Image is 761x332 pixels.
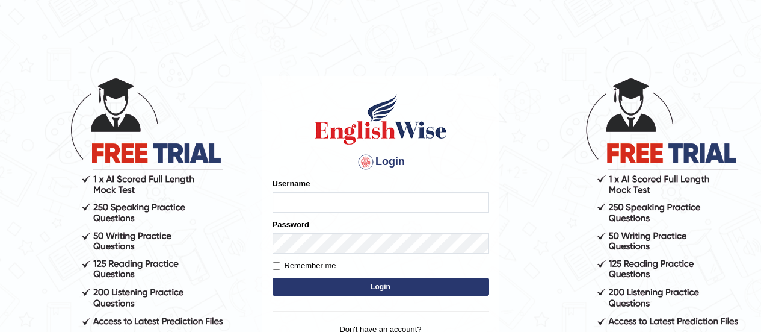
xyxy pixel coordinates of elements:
[312,92,449,146] img: Logo of English Wise sign in for intelligent practice with AI
[273,178,310,189] label: Username
[273,152,489,172] h4: Login
[273,219,309,230] label: Password
[273,278,489,296] button: Login
[273,262,280,270] input: Remember me
[273,260,336,272] label: Remember me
